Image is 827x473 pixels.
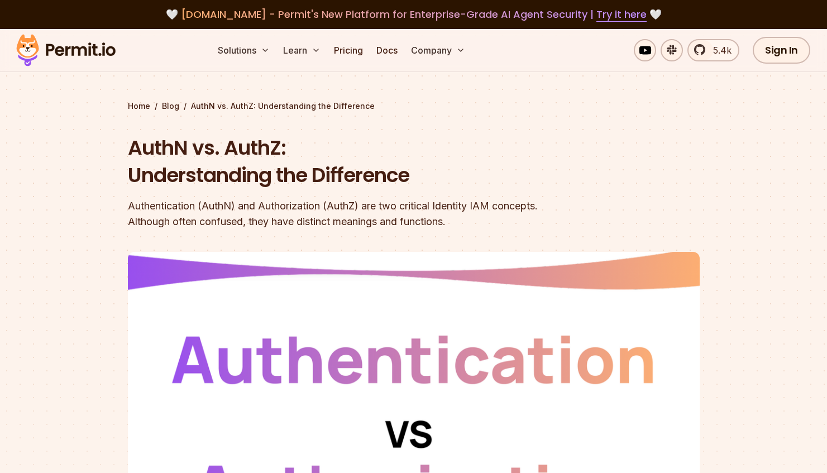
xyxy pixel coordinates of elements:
[128,198,557,230] div: Authentication (AuthN) and Authorization (AuthZ) are two critical Identity IAM concepts. Although...
[128,101,150,112] a: Home
[128,101,700,112] div: / /
[329,39,367,61] a: Pricing
[753,37,810,64] a: Sign In
[27,7,800,22] div: 🤍 🤍
[596,7,647,22] a: Try it here
[11,31,121,69] img: Permit logo
[213,39,274,61] button: Solutions
[687,39,739,61] a: 5.4k
[128,134,557,189] h1: AuthN vs. AuthZ: Understanding the Difference
[372,39,402,61] a: Docs
[706,44,732,57] span: 5.4k
[181,7,647,21] span: [DOMAIN_NAME] - Permit's New Platform for Enterprise-Grade AI Agent Security |
[162,101,179,112] a: Blog
[407,39,470,61] button: Company
[279,39,325,61] button: Learn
